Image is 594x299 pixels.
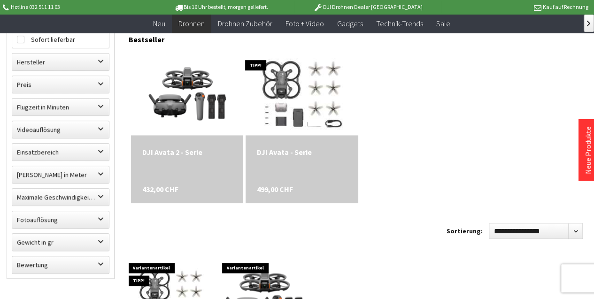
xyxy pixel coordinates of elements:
label: Sofort lieferbar [12,31,109,48]
a: Gadgets [330,14,369,33]
label: Sortierung: [447,223,483,238]
a: Drohnen [172,14,211,33]
p: Bis 16 Uhr bestellt, morgen geliefert. [148,1,294,13]
label: Hersteller [12,54,109,70]
a: Neue Produkte [583,126,593,174]
a: DJI Avata 2 - Serie 432,00 CHF [142,146,232,158]
span: Drohnen [178,19,205,28]
label: Flugzeit in Minuten [12,99,109,115]
span: 432,00 CHF [142,184,178,195]
a: Sale [429,14,456,33]
span: Neu [153,19,165,28]
img: DJI Avata - Serie [249,51,355,135]
span: Technik-Trends [376,19,423,28]
div: Bestseller [129,25,587,49]
label: Preis [12,76,109,93]
label: Fotoauflösung [12,211,109,228]
a: Technik-Trends [369,14,429,33]
a: DJI Avata - Serie 499,00 CHF [257,146,347,158]
label: Gewicht in gr [12,234,109,251]
a: Neu [147,14,172,33]
label: Maximale Geschwindigkeit in km/h [12,189,109,206]
a: Drohnen Zubehör [211,14,279,33]
span: Sale [436,19,450,28]
span: Gadgets [337,19,363,28]
p: DJI Drohnen Dealer [GEOGRAPHIC_DATA] [294,1,441,13]
label: Videoauflösung [12,121,109,138]
span: 499,00 CHF [257,184,293,195]
div: DJI Avata - Serie [257,146,347,158]
span: Drohnen Zubehör [218,19,272,28]
img: DJI Avata 2 - Serie [145,51,230,135]
a: Foto + Video [279,14,330,33]
div: DJI Avata 2 - Serie [142,146,232,158]
p: Hotline 032 511 11 03 [1,1,147,13]
label: Bewertung [12,256,109,273]
label: Einsatzbereich [12,144,109,161]
span: Foto + Video [285,19,324,28]
label: Maximale Flughöhe in Meter [12,166,109,183]
p: Kauf auf Rechnung [441,1,588,13]
span:  [587,21,590,26]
